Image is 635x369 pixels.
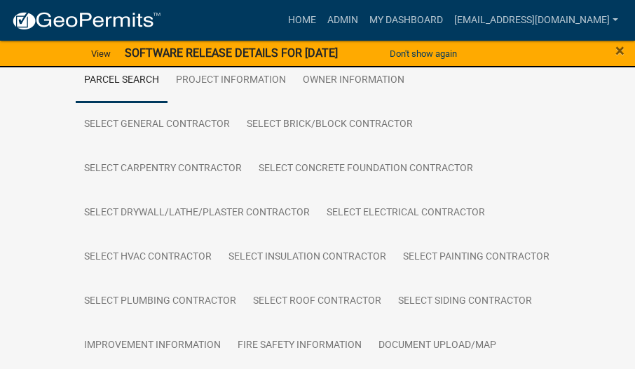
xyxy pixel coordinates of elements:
a: [EMAIL_ADDRESS][DOMAIN_NAME] [449,7,624,34]
a: Select Electrical contractor [318,191,493,236]
button: Close [615,42,624,59]
span: × [615,41,624,60]
a: Select Painting contractor [395,235,558,280]
a: View [86,42,116,65]
a: Document Upload/Map [370,323,505,368]
button: Don't show again [384,42,463,65]
a: Select Drywall/Lathe/Plaster contractor [76,191,318,236]
a: Select HVAC Contractor [76,235,220,280]
a: Owner Information [294,58,413,103]
a: Home [282,7,322,34]
a: Select Roof contractor [245,279,390,324]
strong: SOFTWARE RELEASE DETAILS FOR [DATE] [125,46,338,60]
a: Project Information [168,58,294,103]
a: Select Insulation contractor [220,235,395,280]
a: My Dashboard [364,7,449,34]
a: Select Concrete Foundation contractor [250,147,482,192]
a: Select Carpentry contractor [76,147,250,192]
a: Fire Safety Information [229,323,370,368]
a: Improvement Information [76,323,229,368]
a: Select Siding contractor [390,279,540,324]
a: Select General Contractor [76,102,238,147]
a: Select Plumbing contractor [76,279,245,324]
a: Parcel search [76,58,168,103]
a: Select Brick/Block Contractor [238,102,421,147]
a: Admin [322,7,364,34]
